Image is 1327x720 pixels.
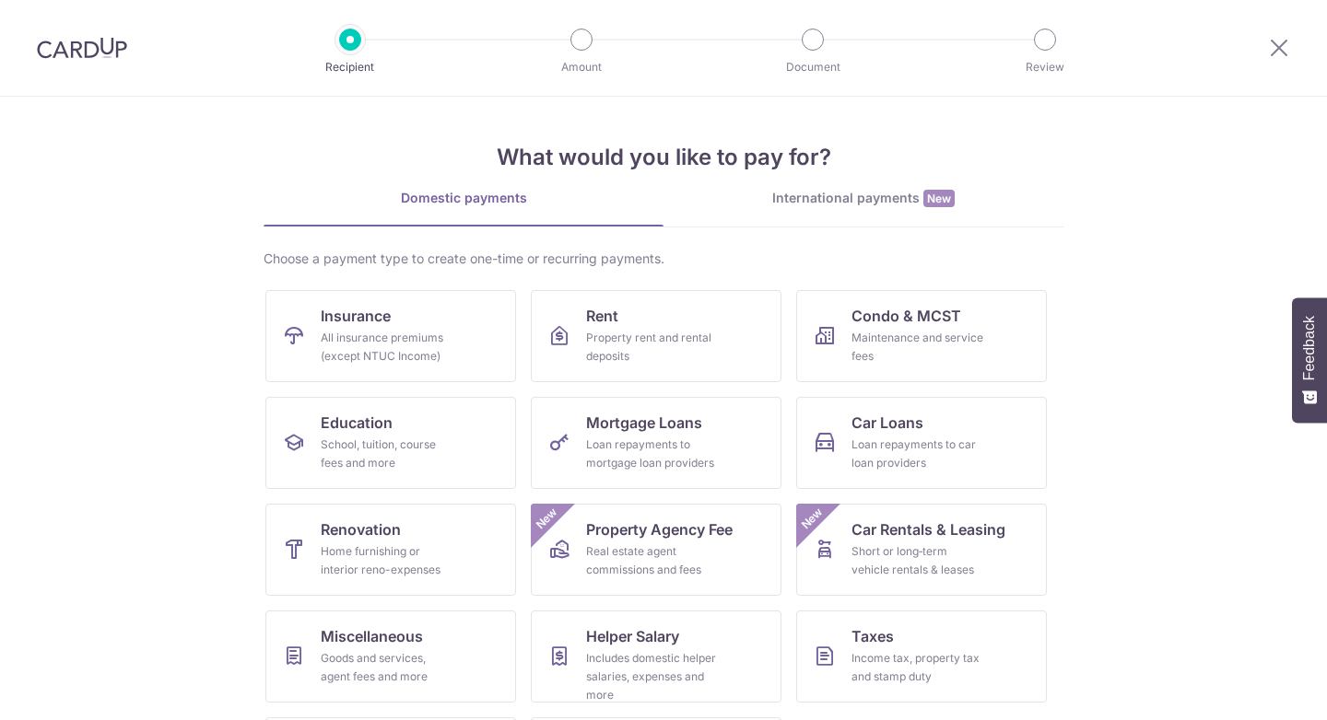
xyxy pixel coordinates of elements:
[977,58,1113,76] p: Review
[321,542,453,579] div: Home furnishing or interior reno-expenses
[851,518,1005,540] span: Car Rentals & Leasing
[321,305,391,327] span: Insurance
[796,290,1047,382] a: Condo & MCSTMaintenance and service fees
[586,412,702,434] span: Mortgage Loans
[531,610,781,703] a: Helper SalaryIncludes domestic helper salaries, expenses and more
[321,412,393,434] span: Education
[586,542,719,579] div: Real estate agent commissions and fees
[532,504,562,534] span: New
[265,290,516,382] a: InsuranceAll insurance premiums (except NTUC Income)
[282,58,418,76] p: Recipient
[264,141,1063,174] h4: What would you like to pay for?
[321,518,401,540] span: Renovation
[851,305,961,327] span: Condo & MCST
[37,37,127,59] img: CardUp
[745,58,881,76] p: Document
[265,504,516,596] a: RenovationHome furnishing or interior reno-expenses
[663,189,1063,208] div: International payments
[1301,316,1318,380] span: Feedback
[586,435,719,472] div: Loan repayments to mortgage loan providers
[586,625,679,647] span: Helper Salary
[531,290,781,382] a: RentProperty rent and rental deposits
[265,610,516,703] a: MiscellaneousGoods and services, agent fees and more
[1208,665,1309,711] iframe: Opens a widget where you can find more information
[797,504,828,534] span: New
[851,625,894,647] span: Taxes
[851,329,984,366] div: Maintenance and service fees
[796,397,1047,489] a: Car LoansLoan repayments to car loan providers
[321,649,453,686] div: Goods and services, agent fees and more
[586,329,719,366] div: Property rent and rental deposits
[851,435,984,472] div: Loan repayments to car loan providers
[321,435,453,472] div: School, tuition, course fees and more
[851,542,984,579] div: Short or long‑term vehicle rentals & leases
[531,504,781,596] a: Property Agency FeeReal estate agent commissions and feesNew
[321,625,423,647] span: Miscellaneous
[264,189,663,207] div: Domestic payments
[264,250,1063,268] div: Choose a payment type to create one-time or recurring payments.
[265,397,516,489] a: EducationSchool, tuition, course fees and more
[586,518,733,540] span: Property Agency Fee
[513,58,650,76] p: Amount
[851,649,984,686] div: Income tax, property tax and stamp duty
[531,397,781,489] a: Mortgage LoansLoan repayments to mortgage loan providers
[586,305,618,327] span: Rent
[1292,297,1327,423] button: Feedback - Show survey
[321,329,453,366] div: All insurance premiums (except NTUC Income)
[586,649,719,704] div: Includes domestic helper salaries, expenses and more
[796,610,1047,703] a: TaxesIncome tax, property tax and stamp duty
[796,504,1047,596] a: Car Rentals & LeasingShort or long‑term vehicle rentals & leasesNew
[923,190,955,207] span: New
[851,412,923,434] span: Car Loans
